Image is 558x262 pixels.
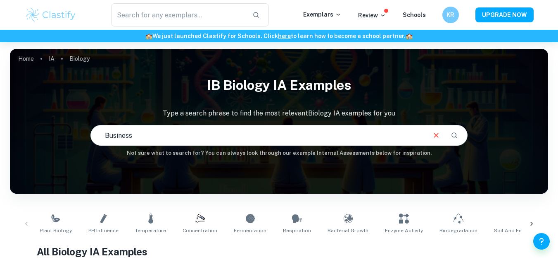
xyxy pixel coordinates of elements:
span: Fermentation [234,227,266,234]
span: Temperature [135,227,166,234]
input: Search for any exemplars... [111,3,246,26]
p: Review [358,11,386,20]
a: Home [18,53,34,65]
span: Respiration [283,227,311,234]
button: Help and Feedback [533,233,550,250]
a: IA [49,53,55,65]
p: Biology [69,54,90,63]
h1: IB Biology IA examples [10,72,548,99]
span: Biodegradation [439,227,477,234]
button: UPGRADE NOW [475,7,534,22]
h6: We just launched Clastify for Schools. Click to learn how to become a school partner. [2,31,556,41]
span: Concentration [183,227,217,234]
h6: KR [446,10,455,19]
button: Clear [428,127,444,143]
button: KR [442,7,459,23]
span: pH Influence [88,227,119,234]
img: Clastify logo [25,7,77,23]
a: Schools [403,12,426,18]
span: 🏫 [406,33,413,39]
h1: All Biology IA Examples [37,244,521,259]
span: Plant Biology [40,227,72,234]
span: Enzyme Activity [385,227,423,234]
span: Bacterial Growth [328,227,368,234]
p: Type a search phrase to find the most relevant Biology IA examples for you [10,108,548,118]
span: 🏫 [145,33,152,39]
a: here [278,33,291,39]
p: Exemplars [303,10,342,19]
button: Search [447,128,461,142]
h6: Not sure what to search for? You can always look through our example Internal Assessments below f... [10,149,548,157]
input: E.g. photosynthesis, coffee and protein, HDI and diabetes... [91,124,425,147]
